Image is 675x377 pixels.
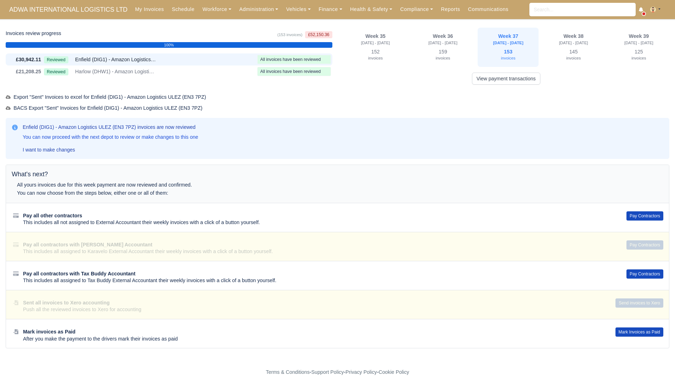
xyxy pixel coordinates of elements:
small: invoices [501,56,516,60]
h5: What's next? [12,171,663,178]
div: Week 38 [547,33,600,40]
a: Terms & Conditions [266,369,309,375]
small: invoices [566,56,581,60]
a: Compliance [396,2,437,16]
a: I want to make changes [20,144,78,155]
small: [DATE] - [DATE] [559,41,588,45]
span: Enfield (DIG1) - Amazon Logistics ULEZ (EN3 7PZ) [75,56,157,64]
div: £30,942.11 [7,56,41,64]
span: Harlow (DHW1) - Amazon Logistics (CM19 5AW) [75,68,157,76]
div: Pay all other contractors [23,212,609,219]
input: Search... [529,3,636,16]
button: Mark Invoices as Paid [615,327,663,337]
a: Reports [437,2,464,16]
small: [DATE] - [DATE] [493,41,523,45]
a: Administration [235,2,282,16]
a: View payment transactions [472,73,540,85]
span: All invoices have been reviewed [260,69,321,74]
a: Finance [315,2,346,16]
span: Reviewed [44,68,68,75]
div: - - - [136,368,540,376]
a: Support Policy [311,369,344,375]
span: ADWA INTERNATIONAL LOGISTICS LTD [6,2,131,17]
small: invoices [435,56,450,60]
div: You can now choose from the steps below, either one or all of them: [17,189,495,197]
a: Workforce [198,2,235,16]
span: BACS Export "Sent" Invoices for Enfield (DIG1) - Amazon Logistics ULEZ (EN3 7PZ) [6,105,202,111]
small: [DATE] - [DATE] [361,41,390,45]
a: Health & Safety [346,2,396,16]
a: Cookie Policy [378,369,409,375]
a: Vehicles [282,2,315,16]
button: Pay Contractors [626,269,663,279]
a: Communications [464,2,513,16]
div: Week 36 [417,33,469,40]
a: ADWA INTERNATIONAL LOGISTICS LTD [6,3,131,17]
div: Pay all contractors with Tax Buddy Accountant [23,270,609,278]
span: £52,150.36 [305,31,332,38]
div: 152 [347,47,404,63]
span: Export "Sent" Invoices to excel for Enfield (DIG1) - Amazon Logistics ULEZ (EN3 7PZ) [6,94,206,100]
small: (153 invoices) [277,33,303,37]
a: Privacy Policy [345,369,377,375]
div: Mark invoices as Paid [23,329,598,336]
small: [DATE] - [DATE] [428,41,457,45]
a: Schedule [168,2,198,16]
div: This includes all assigned to Tax Buddy External Accountant their weekly invoices with a click of... [23,277,609,284]
div: Week 39 [613,33,665,40]
div: All yours invoices due for this week payment are now reviewed and confirmed. [17,181,495,189]
small: [DATE] - [DATE] [624,41,653,45]
div: 153 [482,47,534,63]
h6: Invoices review progress [6,30,61,36]
div: After you make the payment to the drivers mark their invoices as paid [23,336,598,343]
h3: Enfield (DIG1) - Amazon Logistics ULEZ (EN3 7PZ) invoices are now reviewed [23,124,198,131]
div: This includes all not assigned to External Accountant their weekly invoices with a click of a but... [23,219,609,226]
div: 159 [417,47,469,63]
span: Reviewed [44,56,68,63]
div: 100% [6,42,332,48]
small: invoices [368,56,383,60]
p: You can now proceed with the next depot to review or make changes to this one [23,133,198,141]
div: Week 35 [347,33,404,40]
div: £21,208.25 [7,68,41,76]
div: Week 37 [482,33,534,40]
div: 125 [613,47,665,63]
small: invoices [631,56,646,60]
button: Pay Contractors [626,211,663,221]
a: My Invoices [131,2,168,16]
div: 145 [547,47,600,63]
span: All invoices have been reviewed [260,57,321,62]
